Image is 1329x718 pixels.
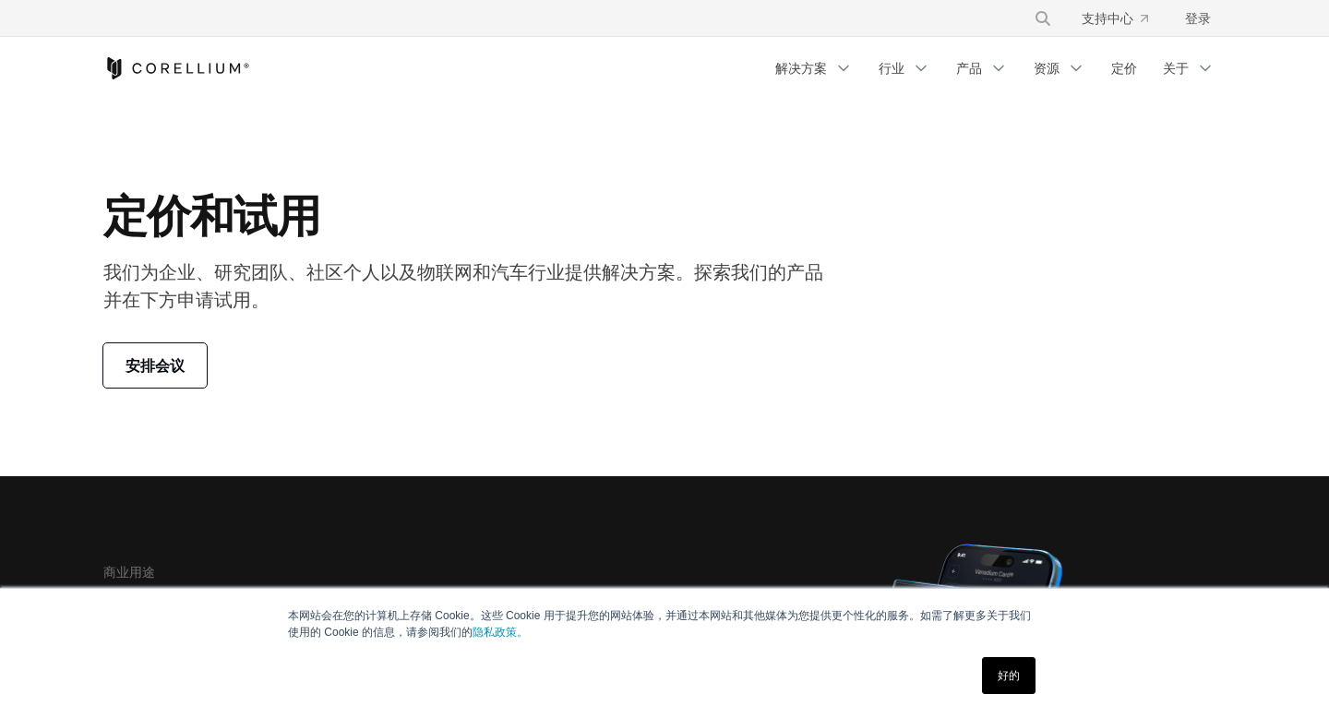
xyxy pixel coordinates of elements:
a: 隐私政策。 [473,626,528,639]
font: 解决方案 [775,60,827,76]
div: 导航菜单 [1012,2,1226,35]
font: 商业用途 [103,564,155,580]
font: 定价 [1111,60,1137,76]
font: 本网站会在您的计算机上存储 Cookie。这些 Cookie 用于提升您的网站体验，并通过本网站和其他媒体为您提供更个性化的服务。如需了解更多关于我们使用的 Cookie 的信息，请参阅我们的 [288,609,1031,639]
font: 我们为企业、研究团队、社区个人以及物联网和汽车行业提供解决方案。探索我们的产品并在下方申请试用。 [103,261,823,311]
font: 安排会议 [126,356,185,375]
font: 资源 [1034,60,1060,76]
a: 安排会议 [103,343,207,388]
a: 好的 [982,657,1036,694]
font: 关于 [1163,60,1189,76]
a: 科雷利姆之家 [103,57,250,79]
font: 定价和试用 [103,188,320,243]
div: 导航菜单 [764,52,1226,85]
font: 行业 [879,60,904,76]
font: 产品 [956,60,982,76]
font: 支持中心 [1082,10,1133,26]
font: 登录 [1185,10,1211,26]
font: 好的 [998,669,1020,682]
button: 搜索 [1026,2,1060,35]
